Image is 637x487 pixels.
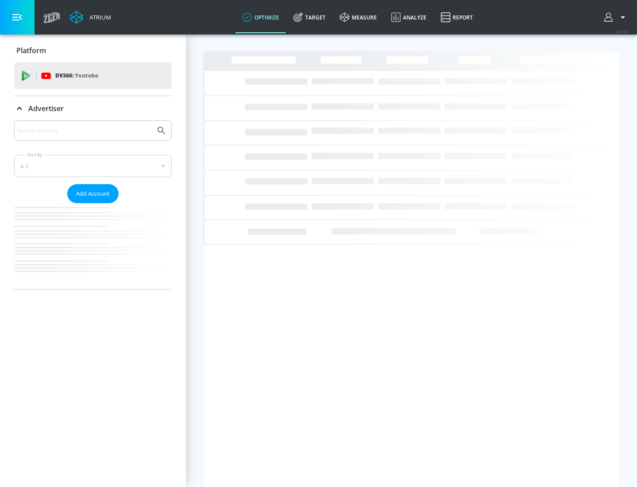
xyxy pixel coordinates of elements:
[16,46,46,55] p: Platform
[286,1,333,33] a: Target
[14,38,172,63] div: Platform
[67,184,119,203] button: Add Account
[384,1,434,33] a: Analyze
[70,11,111,24] a: Atrium
[616,29,628,34] span: v 4.19.0
[14,120,172,289] div: Advertiser
[76,189,110,199] span: Add Account
[235,1,286,33] a: optimize
[434,1,480,33] a: Report
[14,62,172,89] div: DV360: Youtube
[86,13,111,21] div: Atrium
[55,71,98,81] p: DV360:
[18,125,152,136] input: Search by name
[25,152,44,158] label: Sort By
[14,203,172,289] nav: list of Advertiser
[333,1,384,33] a: measure
[28,104,64,113] p: Advertiser
[75,71,98,80] p: Youtube
[14,155,172,177] div: A-Z
[14,96,172,121] div: Advertiser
